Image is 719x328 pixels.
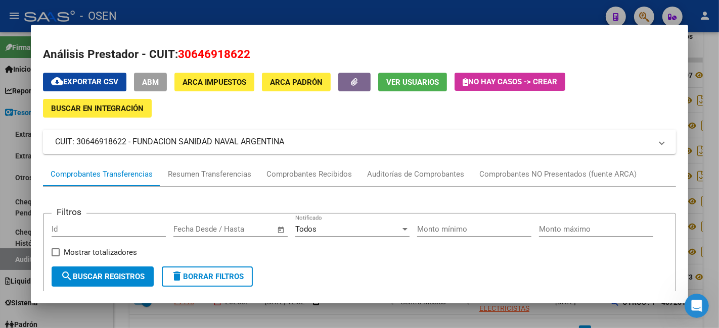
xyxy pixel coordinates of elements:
[61,270,73,282] mat-icon: search
[173,225,214,234] input: Fecha inicio
[178,47,250,61] span: 30646918622
[171,270,183,282] mat-icon: delete
[479,169,637,180] div: Comprobantes NO Presentados (fuente ARCA)
[43,46,676,63] h2: Análisis Prestador - CUIT:
[43,73,126,91] button: Exportar CSV
[51,77,118,86] span: Exportar CSV
[55,136,652,148] mat-panel-title: CUIT: 30646918622 - FUNDACION SANIDAD NAVAL ARGENTINA
[276,224,287,236] button: Open calendar
[223,225,273,234] input: Fecha fin
[171,272,244,281] span: Borrar Filtros
[295,225,317,234] span: Todos
[266,169,352,180] div: Comprobantes Recibidos
[51,169,153,180] div: Comprobantes Transferencias
[168,169,251,180] div: Resumen Transferencias
[142,78,159,87] span: ABM
[174,73,254,91] button: ARCA Impuestos
[43,130,676,154] mat-expansion-panel-header: CUIT: 30646918622 - FUNDACION SANIDAD NAVAL ARGENTINA
[51,104,144,113] span: Buscar en Integración
[455,73,565,91] button: No hay casos -> Crear
[378,73,447,91] button: Ver Usuarios
[386,78,439,87] span: Ver Usuarios
[51,75,63,87] mat-icon: cloud_download
[64,246,137,258] span: Mostrar totalizadores
[52,266,154,287] button: Buscar Registros
[367,169,464,180] div: Auditorías de Comprobantes
[162,266,253,287] button: Borrar Filtros
[685,294,709,318] iframe: Intercom live chat
[183,78,246,87] span: ARCA Impuestos
[61,272,145,281] span: Buscar Registros
[52,205,86,218] h3: Filtros
[463,77,557,86] span: No hay casos -> Crear
[270,78,323,87] span: ARCA Padrón
[43,99,152,118] button: Buscar en Integración
[262,73,331,91] button: ARCA Padrón
[134,73,167,91] button: ABM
